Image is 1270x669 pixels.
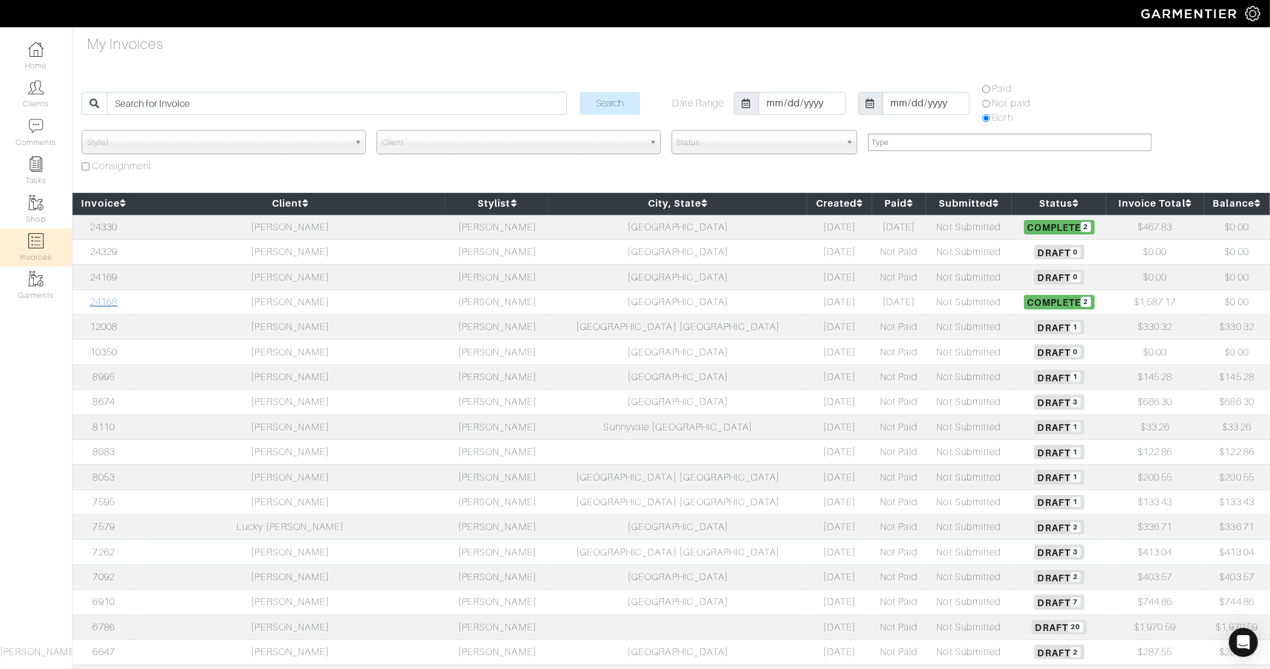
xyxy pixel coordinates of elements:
[92,497,114,508] a: 7595
[1039,198,1079,209] a: Status
[1106,315,1204,340] td: $330.32
[135,315,445,340] td: [PERSON_NAME]
[1106,364,1204,389] td: $145.28
[926,540,1012,564] td: Not Submitted
[445,215,549,240] td: [PERSON_NAME]
[1024,220,1095,234] span: Complete
[549,239,807,264] td: [GEOGRAPHIC_DATA]
[1034,645,1084,659] span: Draft
[807,590,872,615] td: [DATE]
[807,615,872,639] td: [DATE]
[872,465,925,490] td: Not Paid
[1204,490,1270,514] td: $133.43
[92,596,114,607] a: 6910
[807,515,872,540] td: [DATE]
[549,490,807,514] td: [GEOGRAPHIC_DATA] [GEOGRAPHIC_DATA]
[445,364,549,389] td: [PERSON_NAME]
[445,490,549,514] td: [PERSON_NAME]
[28,42,44,57] img: dashboard-icon-dbcd8f5a0b271acd01030246c82b418ddd0df26cd7fceb0bd07c9910d44c42f6.png
[1034,420,1084,435] span: Draft
[135,390,445,415] td: [PERSON_NAME]
[872,615,925,639] td: Not Paid
[549,564,807,589] td: [GEOGRAPHIC_DATA]
[1204,390,1270,415] td: $686.30
[807,490,872,514] td: [DATE]
[1034,495,1084,509] span: Draft
[445,315,549,340] td: [PERSON_NAME]
[1071,422,1081,432] span: 1
[28,118,44,134] img: comment-icon-a0a6a9ef722e966f86d9cbdc48e553b5cf19dbc54f86b18d962a5391bc8f6eb6.png
[993,111,1013,125] label: Both
[445,515,549,540] td: [PERSON_NAME]
[445,465,549,490] td: [PERSON_NAME]
[807,289,872,314] td: [DATE]
[1071,547,1081,557] span: 3
[1106,639,1204,664] td: $287.55
[87,36,164,53] h4: My Invoices
[926,639,1012,664] td: Not Submitted
[92,422,114,433] a: 8110
[1106,340,1204,364] td: $0.00
[445,289,549,314] td: [PERSON_NAME]
[926,415,1012,439] td: Not Submitted
[1032,620,1087,635] span: Draft
[445,265,549,289] td: [PERSON_NAME]
[1204,315,1270,340] td: $330.32
[807,540,872,564] td: [DATE]
[1213,198,1261,209] a: Balance
[549,639,807,664] td: [GEOGRAPHIC_DATA]
[92,647,114,658] a: 6647
[90,272,117,283] a: 24169
[1229,628,1258,657] div: Open Intercom Messenger
[135,590,445,615] td: [PERSON_NAME]
[993,82,1012,96] label: Paid
[1034,344,1084,359] span: Draft
[1204,415,1270,439] td: $33.26
[1106,615,1204,639] td: $1,970.59
[92,572,114,583] a: 7092
[549,515,807,540] td: [GEOGRAPHIC_DATA]
[549,540,807,564] td: [GEOGRAPHIC_DATA] [GEOGRAPHIC_DATA]
[1071,572,1081,583] span: 2
[1071,322,1081,332] span: 1
[872,590,925,615] td: Not Paid
[872,215,925,240] td: [DATE]
[1071,372,1081,383] span: 1
[135,215,445,240] td: [PERSON_NAME]
[1034,445,1084,459] span: Draft
[28,195,44,210] img: garments-icon-b7da505a4dc4fd61783c78ac3ca0ef83fa9d6f193b1c9dc38574b1d14d53ca28.png
[926,364,1012,389] td: Not Submitted
[926,490,1012,514] td: Not Submitted
[549,265,807,289] td: [GEOGRAPHIC_DATA]
[872,390,925,415] td: Not Paid
[382,131,644,155] span: Client
[1106,289,1204,314] td: $1,587.17
[1204,639,1270,664] td: $287.55
[926,340,1012,364] td: Not Submitted
[1071,397,1081,407] span: 3
[1204,215,1270,240] td: $0.00
[807,639,872,664] td: [DATE]
[549,364,807,389] td: [GEOGRAPHIC_DATA]
[549,415,807,439] td: Sunnyvale [GEOGRAPHIC_DATA]
[90,347,117,358] a: 10350
[807,315,872,340] td: [DATE]
[549,590,807,615] td: [GEOGRAPHIC_DATA]
[926,289,1012,314] td: Not Submitted
[28,80,44,95] img: clients-icon-6bae9207a08558b7cb47a8932f037763ab4055f8c8b6bfacd5dc20c3e0201464.png
[1118,198,1192,209] a: Invoice Total
[445,540,549,564] td: [PERSON_NAME]
[445,590,549,615] td: [PERSON_NAME]
[135,439,445,464] td: [PERSON_NAME]
[135,564,445,589] td: [PERSON_NAME]
[872,364,925,389] td: Not Paid
[926,590,1012,615] td: Not Submitted
[1204,465,1270,490] td: $200.55
[1106,490,1204,514] td: $133.43
[92,396,114,407] a: 8674
[872,239,925,264] td: Not Paid
[1106,590,1204,615] td: $744.86
[1034,595,1084,609] span: Draft
[926,615,1012,639] td: Not Submitted
[672,96,727,111] label: Date Range:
